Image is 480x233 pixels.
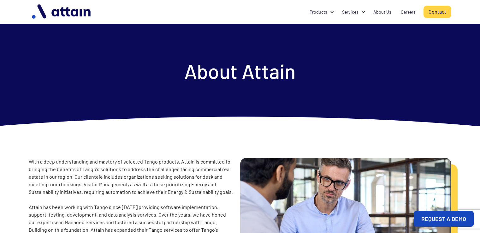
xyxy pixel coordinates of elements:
[310,9,327,15] div: Products
[369,6,396,18] a: About Us
[424,6,451,18] a: Contact
[396,6,420,18] a: Careers
[184,60,296,82] h1: About Attain
[342,9,359,15] div: Services
[401,9,416,15] div: Careers
[373,9,391,15] div: About Us
[414,211,474,227] a: REQUEST A DEMO
[337,6,369,18] div: Services
[29,2,95,22] img: logo
[305,6,337,18] div: Products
